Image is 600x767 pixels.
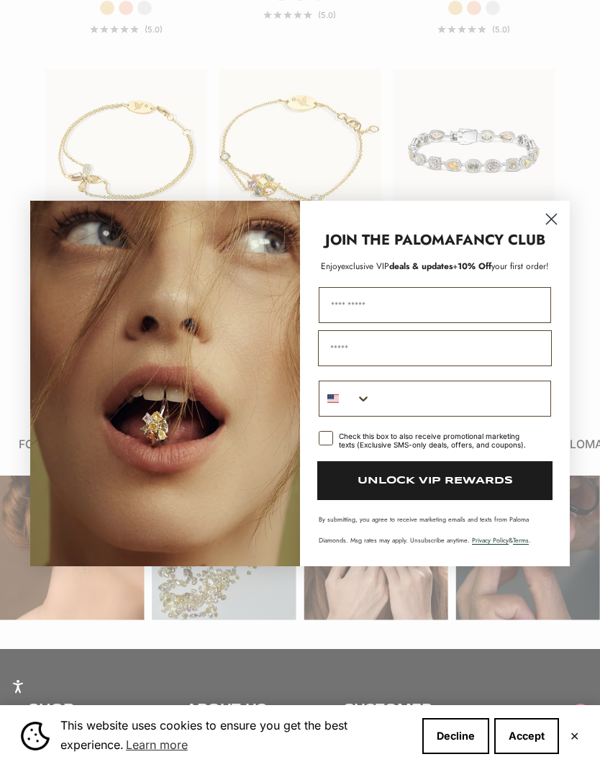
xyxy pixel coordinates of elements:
[21,722,50,750] img: Cookie banner
[455,230,545,250] strong: FANCY CLUB
[325,230,455,250] strong: JOIN THE PALOMA
[317,461,553,500] button: UNLOCK VIP REWARDS
[513,535,529,545] a: Terms
[458,260,491,273] span: 10% Off
[319,287,551,323] input: First Name
[539,206,564,232] button: Close dialog
[319,514,551,545] p: By submitting, you agree to receive marketing emails and texts from Paloma Diamonds. Msg rates ma...
[570,732,579,740] button: Close
[422,718,489,754] button: Decline
[472,535,531,545] span: & .
[327,393,339,404] img: United States
[341,260,453,273] span: deals & updates
[124,734,190,755] a: Learn more
[321,260,341,273] span: Enjoy
[453,260,549,273] span: + your first order!
[60,717,411,755] span: This website uses cookies to ensure you get the best experience.
[318,330,552,366] input: Email
[341,260,389,273] span: exclusive VIP
[472,535,509,545] a: Privacy Policy
[319,381,371,416] button: Search Countries
[30,201,300,566] img: Loading...
[494,718,559,754] button: Accept
[339,432,534,449] div: Check this box to also receive promotional marketing texts (Exclusive SMS-only deals, offers, and...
